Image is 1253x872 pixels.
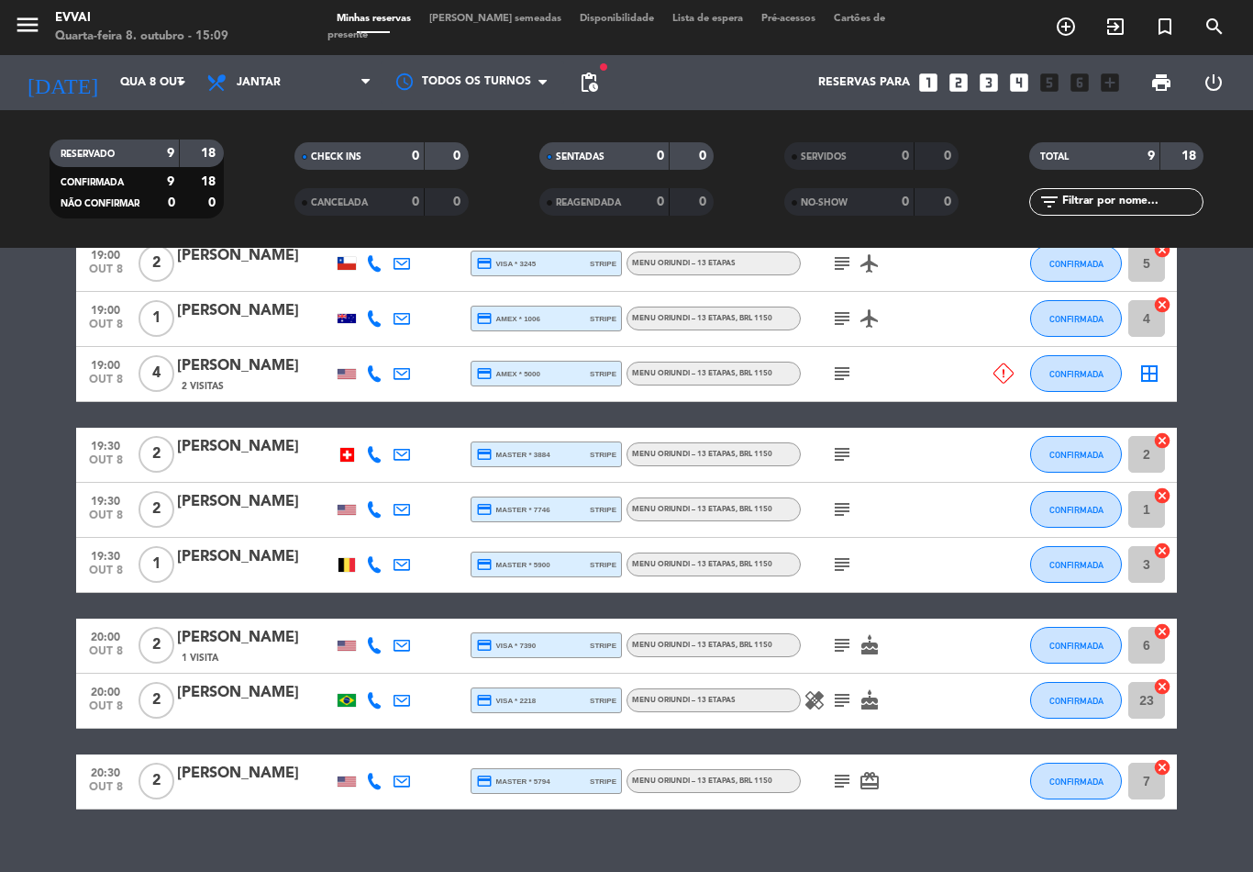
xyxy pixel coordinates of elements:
[1030,682,1122,719] button: CONFIRMADA
[590,258,616,270] span: stripe
[476,310,540,327] span: amex * 1006
[476,692,536,709] span: visa * 2218
[1049,777,1103,787] span: CONFIRMADA
[1203,16,1225,38] i: search
[1153,622,1171,641] i: cancel
[83,761,128,782] span: 20:30
[944,196,955,208] strong: 0
[1104,16,1126,38] i: exit_to_app
[420,14,571,24] span: [PERSON_NAME] semeadas
[1153,542,1171,560] i: cancel
[1181,150,1200,162] strong: 18
[327,14,885,40] span: Cartões de presente
[1049,259,1103,269] span: CONFIRMADA
[859,252,881,274] i: airplanemode_active
[632,642,772,649] span: Menu Oriundi – 13 etapas
[139,436,174,473] span: 2
[902,196,909,208] strong: 0
[1060,192,1203,212] input: Filtrar por nome...
[859,307,881,330] i: airplanemode_active
[476,773,493,789] i: credit_card
[177,762,333,786] div: [PERSON_NAME]
[476,637,493,654] i: credit_card
[657,196,664,208] strong: 0
[83,243,128,264] span: 19:00
[736,561,772,568] span: , BRL 1150
[83,680,128,701] span: 20:00
[1153,240,1171,259] i: cancel
[83,353,128,375] span: 19:00
[83,509,128,531] span: out 8
[476,773,550,789] span: master * 5794
[1041,11,1091,42] span: RESERVAR MESA
[139,300,174,337] span: 1
[1037,71,1061,95] i: looks_5
[83,263,128,285] span: out 8
[1049,505,1103,515] span: CONFIRMADA
[590,368,616,380] span: stripe
[804,689,826,711] i: healing
[476,446,550,463] span: master * 3884
[590,559,616,571] span: stripe
[1038,191,1060,213] i: filter_list
[476,556,493,573] i: credit_card
[831,443,853,465] i: subject
[571,14,663,24] span: Disponibilidade
[476,446,493,463] i: credit_card
[83,781,128,802] span: out 8
[83,434,128,455] span: 19:30
[1030,300,1122,337] button: CONFIRMADA
[55,9,228,28] div: Evvai
[1148,150,1155,162] strong: 9
[801,152,847,162] span: SERVIDOS
[632,451,772,458] span: Menu Oriundi – 13 etapas
[590,449,616,461] span: stripe
[14,62,111,103] i: [DATE]
[171,72,193,94] i: arrow_drop_down
[598,61,609,73] span: fiber_manual_record
[632,697,736,704] span: Menu Oriundi – 13 etapas
[736,370,772,377] span: , BRL 1150
[476,692,493,709] i: credit_card
[1153,486,1171,505] i: cancel
[83,298,128,319] span: 19:00
[311,198,368,207] span: CANCELADA
[736,506,772,513] span: , BRL 1150
[61,178,124,187] span: CONFIRMADA
[859,770,881,792] i: card_giftcard
[208,196,219,209] strong: 0
[412,196,419,208] strong: 0
[831,307,853,330] i: subject
[831,363,853,385] i: subject
[1150,72,1172,94] span: print
[177,681,333,705] div: [PERSON_NAME]
[590,776,616,788] span: stripe
[752,14,825,24] span: Pré-acessos
[83,489,128,510] span: 19:30
[1153,431,1171,450] i: cancel
[1140,11,1190,42] span: Reserva especial
[139,491,174,528] span: 2
[177,244,333,268] div: [PERSON_NAME]
[1153,677,1171,696] i: cancel
[1030,546,1122,583] button: CONFIRMADA
[139,355,174,392] span: 4
[1049,314,1103,324] span: CONFIRMADA
[632,561,772,568] span: Menu Oriundi – 13 etapas
[801,198,848,207] span: NO-SHOW
[83,565,128,586] span: out 8
[831,634,853,656] i: subject
[1030,355,1122,392] button: CONFIRMADA
[55,28,228,46] div: Quarta-feira 8. outubro - 15:09
[61,199,139,208] span: NÃO CONFIRMAR
[1030,763,1122,799] button: CONFIRMADA
[831,770,853,792] i: subject
[632,260,736,267] span: Menu Oriundi – 13 etapas
[201,147,219,160] strong: 18
[476,310,493,327] i: credit_card
[699,196,710,208] strong: 0
[1030,627,1122,664] button: CONFIRMADA
[177,626,333,650] div: [PERSON_NAME]
[1068,71,1092,95] i: looks_6
[736,777,772,785] span: , BRL 1150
